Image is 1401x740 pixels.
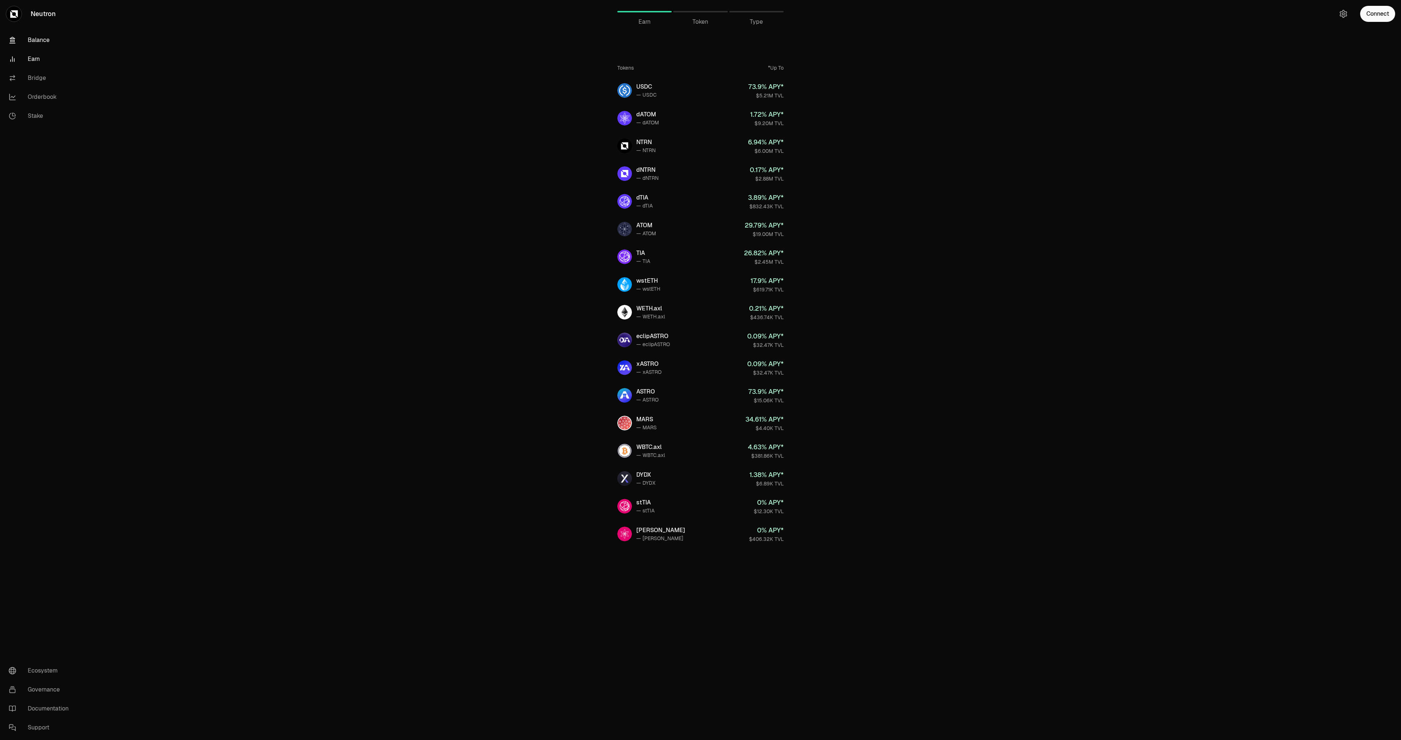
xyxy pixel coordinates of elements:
div: — TIA [636,257,650,265]
div: 0.17 % APY* [750,165,784,175]
span: Type [750,18,763,26]
a: wstETHwstETH— wstETH17.9% APY*$619.71K TVL [611,271,790,298]
div: — NTRN [636,147,656,154]
a: Bridge [3,69,79,88]
div: — MARS [636,424,657,431]
img: WBTC.axl [617,443,632,458]
div: 1.38 % APY* [749,470,784,480]
div: $5.21M TVL [748,92,784,99]
div: — xASTRO [636,368,661,376]
div: — ASTRO [636,396,659,403]
img: ASTRO [617,388,632,403]
div: $4.40K TVL [745,425,784,432]
div: $619.71K TVL [750,286,784,293]
a: Stake [3,106,79,125]
div: 0.21 % APY* [749,303,784,314]
a: eclipASTROeclipASTRO— eclipASTRO0.09% APY*$32.47K TVL [611,327,790,353]
div: — WETH.axl [636,313,665,320]
a: Orderbook [3,88,79,106]
img: USDC [617,83,632,98]
div: 34.61 % APY* [745,414,784,425]
img: wstETH [617,277,632,292]
a: Earn [3,50,79,69]
div: — ATOM [636,230,656,237]
div: Tokens [617,64,634,71]
span: Token [692,18,708,26]
a: MARSMARS— MARS34.61% APY*$4.40K TVL [611,410,790,436]
a: USDCUSDC— USDC73.9% APY*$5.21M TVL [611,77,790,104]
div: 4.63 % APY* [748,442,784,452]
div: wstETH [636,276,660,285]
div: $832.43K TVL [748,203,784,210]
button: Connect [1360,6,1395,22]
div: xASTRO [636,360,661,368]
div: $12.30K TVL [754,508,784,515]
div: WETH.axl [636,304,665,313]
div: 29.79 % APY* [745,220,784,230]
a: ATOMATOM— ATOM29.79% APY*$19.00M TVL [611,216,790,242]
div: TIA [636,249,650,257]
div: $32.47K TVL [747,369,784,376]
img: eclipASTRO [617,333,632,347]
div: 1.72 % APY* [750,109,784,120]
a: Support [3,718,79,737]
div: *Up To [768,64,784,71]
div: $32.47K TVL [747,341,784,349]
div: $406.32K TVL [749,535,784,543]
a: Governance [3,680,79,699]
img: dNTRN [617,166,632,181]
div: WBTC.axl [636,443,665,452]
div: — [PERSON_NAME] [636,535,685,542]
div: 0.09 % APY* [747,331,784,341]
div: ATOM [636,221,656,230]
div: 73.9 % APY* [748,82,784,92]
div: 26.82 % APY* [744,248,784,258]
a: dATOMdATOM— dATOM1.72% APY*$9.20M TVL [611,105,790,131]
div: 6.94 % APY* [748,137,784,147]
div: USDC [636,82,657,91]
div: — dATOM [636,119,659,126]
div: DYDX [636,470,655,479]
div: — dTIA [636,202,653,209]
img: TIA [617,249,632,264]
img: WETH.axl [617,305,632,319]
a: WETH.axlWETH.axl— WETH.axl0.21% APY*$436.74K TVL [611,299,790,325]
a: NTRNNTRN— NTRN6.94% APY*$6.00M TVL [611,133,790,159]
div: — stTIA [636,507,655,514]
div: ASTRO [636,387,659,396]
div: dATOM [636,110,659,119]
a: DYDXDYDX— DYDX1.38% APY*$6.89K TVL [611,465,790,492]
div: — eclipASTRO [636,341,670,348]
div: $15.06K TVL [748,397,784,404]
div: — dNTRN [636,174,659,182]
span: Earn [638,18,651,26]
img: NTRN [617,139,632,153]
img: DYDX [617,471,632,486]
div: stTIA [636,498,655,507]
div: — DYDX [636,479,655,487]
div: $2.45M TVL [744,258,784,266]
div: $381.86K TVL [748,452,784,460]
a: stTIAstTIA— stTIA0% APY*$12.30K TVL [611,493,790,519]
img: MARS [617,416,632,430]
a: ASTROASTRO— ASTRO73.9% APY*$15.06K TVL [611,382,790,408]
div: 0 % APY* [749,525,784,535]
div: $6.89K TVL [749,480,784,487]
div: $19.00M TVL [745,230,784,238]
img: ATOM [617,222,632,236]
div: [PERSON_NAME] [636,526,685,535]
a: TIATIA— TIA26.82% APY*$2.45M TVL [611,244,790,270]
a: WBTC.axlWBTC.axl— WBTC.axl4.63% APY*$381.86K TVL [611,438,790,464]
div: $436.74K TVL [749,314,784,321]
div: $6.00M TVL [748,147,784,155]
a: xASTROxASTRO— xASTRO0.09% APY*$32.47K TVL [611,354,790,381]
img: stTIA [617,499,632,514]
a: Balance [3,31,79,50]
a: Ecosystem [3,661,79,680]
div: MARS [636,415,657,424]
div: 17.9 % APY* [750,276,784,286]
img: stATOM [617,527,632,541]
img: dTIA [617,194,632,209]
a: Documentation [3,699,79,718]
div: $2.88M TVL [750,175,784,182]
